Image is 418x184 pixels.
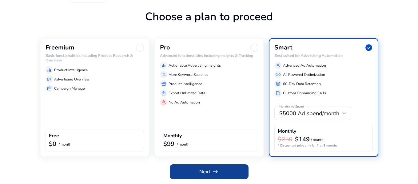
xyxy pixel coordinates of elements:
[199,168,219,175] span: Next
[274,44,293,51] h3: Smart
[160,53,258,58] h6: Advanced functionalities including Insights & Tracking
[169,90,205,96] p: Export Unlimited Data
[49,140,56,148] b: $0
[46,53,144,62] h6: Basic functionalities including Product Research & Overview
[311,138,324,142] p: / month
[278,136,293,143] h3: $250
[295,135,310,143] b: $149
[54,67,88,73] p: Product Intelligence
[283,72,325,77] p: AI-Powered Optimization
[161,91,166,96] span: ios_share
[212,168,219,175] span: arrow_right_alt
[47,68,52,72] span: equalizer
[161,72,166,77] span: manage_search
[276,72,281,77] span: all_inclusive
[169,63,221,68] p: Actionable Advertising Insights
[283,90,326,96] p: Custom Onboarding Calls
[279,105,304,109] mat-label: Monthly Ad Spend
[276,63,281,68] span: gavel
[163,133,182,139] h4: Monthly
[40,10,378,38] h1: Choose a plan to proceed
[169,72,208,77] p: More Keyword Searches
[274,53,373,58] h6: Best suited for Advertising Automation
[279,110,339,117] span: $5000 Ad spend/month
[161,63,166,68] span: equalizer
[54,86,86,91] p: Campaign Manager
[283,63,326,68] p: Advanced Ad Automation
[169,81,202,87] p: Product Intelligence
[46,44,74,51] h3: Freemium
[160,44,170,51] h3: Pro
[59,143,71,147] p: / month
[170,164,249,179] button: Nextarrow_right_alt
[177,143,189,147] p: / month
[169,100,200,105] p: No Ad Automation
[161,81,166,86] span: storefront
[365,44,373,52] span: check_circle
[163,140,174,148] b: $99
[49,133,59,139] h4: Free
[276,91,281,96] span: summarize
[278,143,369,148] p: * Discounted price only for first 3 months
[47,86,52,91] span: storefront
[283,81,321,87] p: 60-Day Data Retention
[161,100,166,105] span: gavel
[276,81,281,86] span: database
[54,76,90,82] p: Advertising Overview
[278,128,296,134] h4: Monthly
[47,77,52,82] span: manage_search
